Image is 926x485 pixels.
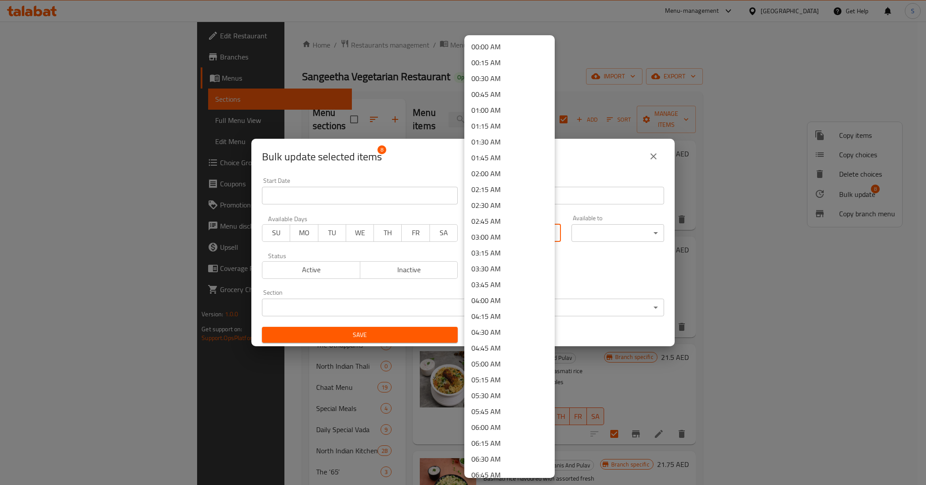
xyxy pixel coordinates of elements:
[464,372,555,388] li: 05:15 AM
[464,181,555,197] li: 02:15 AM
[464,308,555,324] li: 04:15 AM
[464,277,555,292] li: 03:45 AM
[464,102,555,118] li: 01:00 AM
[464,70,555,86] li: 00:30 AM
[464,245,555,261] li: 03:15 AM
[464,388,555,404] li: 05:30 AM
[464,213,555,229] li: 02:45 AM
[464,435,555,451] li: 06:15 AM
[464,340,555,356] li: 04:45 AM
[464,404,555,419] li: 05:45 AM
[464,419,555,435] li: 06:00 AM
[464,39,555,55] li: 00:00 AM
[464,55,555,70] li: 00:15 AM
[464,86,555,102] li: 00:45 AM
[464,134,555,150] li: 01:30 AM
[464,166,555,181] li: 02:00 AM
[464,118,555,134] li: 01:15 AM
[464,229,555,245] li: 03:00 AM
[464,324,555,340] li: 04:30 AM
[464,467,555,483] li: 06:45 AM
[464,197,555,213] li: 02:30 AM
[464,292,555,308] li: 04:00 AM
[464,150,555,166] li: 01:45 AM
[464,261,555,277] li: 03:30 AM
[464,451,555,467] li: 06:30 AM
[464,356,555,372] li: 05:00 AM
